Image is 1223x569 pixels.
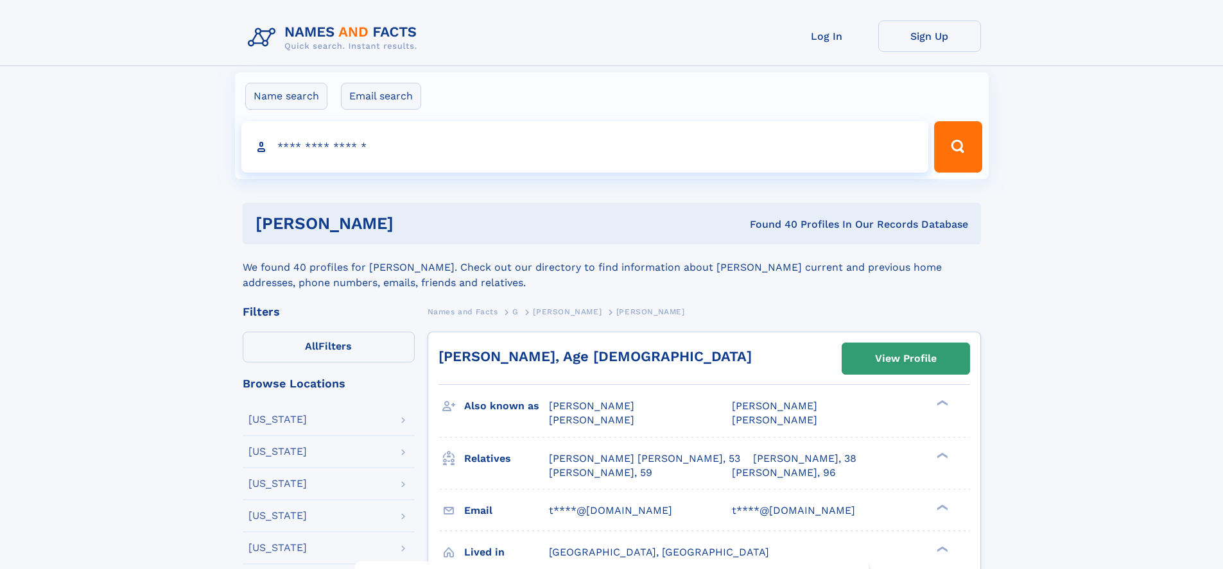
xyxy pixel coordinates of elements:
[732,414,817,426] span: [PERSON_NAME]
[776,21,878,52] a: Log In
[549,546,769,558] span: [GEOGRAPHIC_DATA], [GEOGRAPHIC_DATA]
[512,303,519,319] a: G
[842,343,969,374] a: View Profile
[243,21,428,55] img: Logo Names and Facts
[256,216,572,232] h1: [PERSON_NAME]
[875,344,937,373] div: View Profile
[305,340,318,352] span: All
[549,452,740,466] a: [PERSON_NAME] [PERSON_NAME], 53
[243,244,981,291] div: We found 40 profiles for [PERSON_NAME]. Check out our directory to find information about [PERSON...
[243,306,415,318] div: Filters
[248,479,307,489] div: [US_STATE]
[464,541,549,563] h3: Lived in
[732,466,836,480] a: [PERSON_NAME], 96
[878,21,981,52] a: Sign Up
[933,451,949,459] div: ❯
[753,452,856,466] a: [PERSON_NAME], 38
[241,121,929,173] input: search input
[934,121,982,173] button: Search Button
[464,448,549,470] h3: Relatives
[248,414,307,425] div: [US_STATE]
[428,303,498,319] a: Names and Facts
[243,378,415,389] div: Browse Locations
[549,466,652,480] a: [PERSON_NAME], 59
[732,400,817,412] span: [PERSON_NAME]
[533,307,602,316] span: [PERSON_NAME]
[243,332,415,362] label: Filters
[464,395,549,417] h3: Also known as
[248,543,307,553] div: [US_STATE]
[571,217,968,232] div: Found 40 Profiles In Our Records Database
[533,303,602,319] a: [PERSON_NAME]
[438,348,752,364] a: [PERSON_NAME], Age [DEMOGRAPHIC_DATA]
[549,400,634,412] span: [PERSON_NAME]
[616,307,685,316] span: [PERSON_NAME]
[248,511,307,521] div: [US_STATE]
[464,500,549,522] h3: Email
[549,414,634,426] span: [PERSON_NAME]
[248,446,307,457] div: [US_STATE]
[933,399,949,407] div: ❯
[933,545,949,553] div: ❯
[933,503,949,511] div: ❯
[512,307,519,316] span: G
[341,83,421,110] label: Email search
[245,83,327,110] label: Name search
